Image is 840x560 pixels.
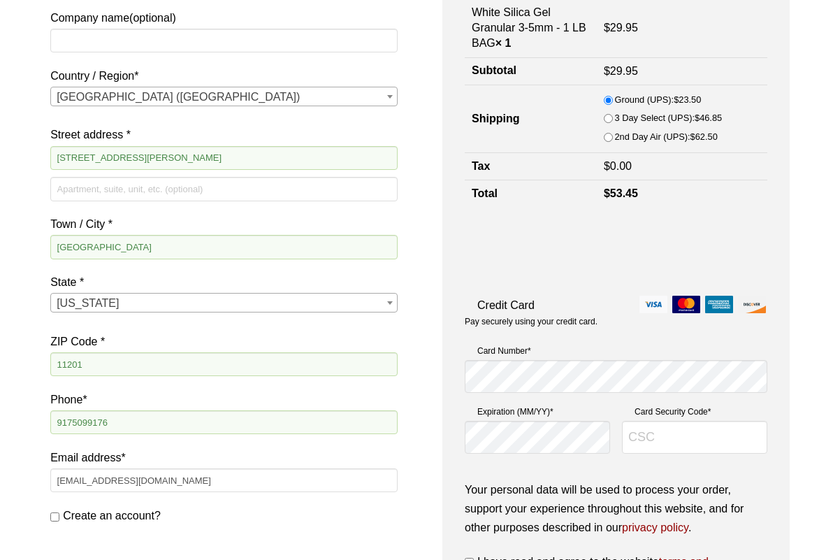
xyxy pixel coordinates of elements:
span: Country / Region [50,87,398,106]
span: United States (US) [51,87,397,107]
span: $ [674,94,679,105]
bdi: 62.50 [690,131,718,142]
span: $ [604,65,610,77]
span: $ [604,187,610,199]
th: Subtotal [465,57,597,85]
bdi: 29.95 [604,65,638,77]
input: House number and street name [50,146,398,170]
span: (optional) [129,12,176,24]
label: Credit Card [465,296,767,315]
bdi: 29.95 [604,22,638,34]
input: CSC [622,421,767,454]
fieldset: Payment Info [465,339,767,466]
label: Card Security Code [622,405,767,419]
label: Email address [50,448,398,467]
p: Pay securely using your credit card. [465,316,767,328]
label: Town / City [50,215,398,234]
span: New York [51,294,397,313]
img: visa [639,296,667,313]
label: 2nd Day Air (UPS): [615,129,718,145]
input: Create an account? [50,512,59,522]
a: privacy policy [622,522,688,533]
img: amex [705,296,733,313]
input: Apartment, suite, unit, etc. (optional) [50,177,398,201]
label: Expiration (MM/YY) [465,405,610,419]
strong: × 1 [495,37,512,49]
label: ZIP Code [50,332,398,351]
span: $ [604,160,610,172]
label: 3 Day Select (UPS): [615,110,723,126]
th: Total [465,180,597,208]
img: discover [738,296,766,313]
label: Country / Region [50,66,398,85]
label: Ground (UPS): [615,92,702,108]
th: Shipping [465,85,597,153]
bdi: 53.45 [604,187,638,199]
span: State [50,293,398,313]
img: mastercard [672,296,700,313]
bdi: 0.00 [604,160,632,172]
span: $ [604,22,610,34]
iframe: reCAPTCHA [465,222,677,277]
label: Street address [50,125,398,144]
bdi: 23.50 [674,94,701,105]
label: State [50,273,398,292]
bdi: 46.85 [695,113,722,123]
th: Tax [465,152,597,180]
span: $ [690,131,695,142]
label: Card Number [465,344,767,358]
span: Create an account? [63,510,161,522]
p: Your personal data will be used to process your order, support your experience throughout this we... [465,480,767,538]
label: Phone [50,390,398,409]
span: $ [695,113,700,123]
